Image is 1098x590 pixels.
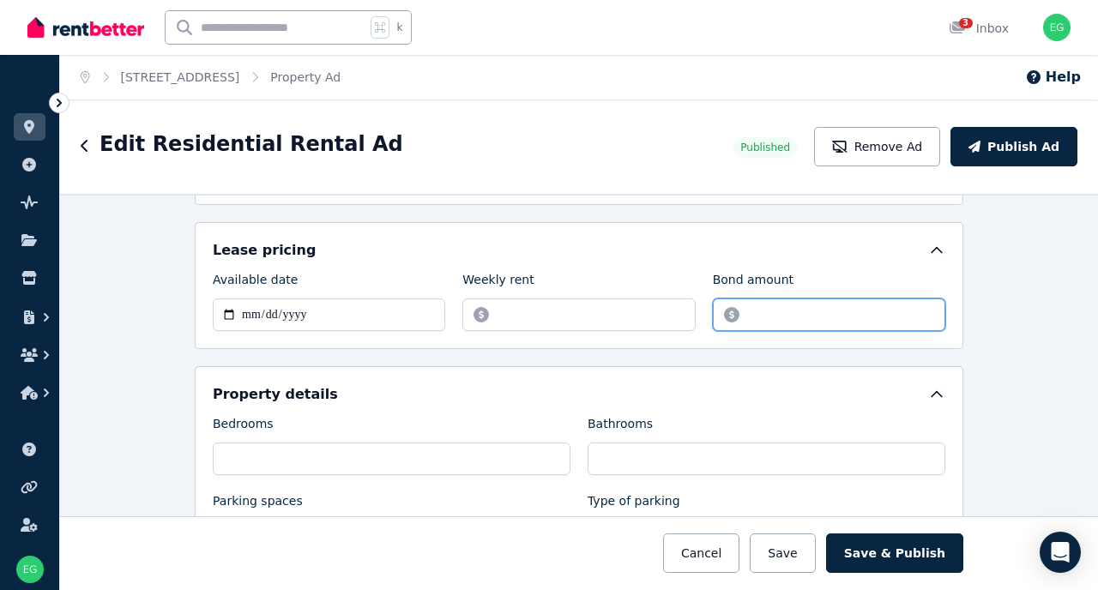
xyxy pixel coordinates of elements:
[213,415,274,439] label: Bedrooms
[950,127,1077,166] button: Publish Ad
[396,21,402,34] span: k
[213,492,303,516] label: Parking spaces
[588,415,653,439] label: Bathrooms
[270,70,341,84] a: Property Ad
[713,271,793,295] label: Bond amount
[27,15,144,40] img: RentBetter
[750,533,815,573] button: Save
[740,141,790,154] span: Published
[663,533,739,573] button: Cancel
[462,271,534,295] label: Weekly rent
[100,130,403,158] h1: Edit Residential Rental Ad
[213,271,298,295] label: Available date
[213,240,316,261] h5: Lease pricing
[16,556,44,583] img: emma garrett
[213,384,338,405] h5: Property details
[826,533,963,573] button: Save & Publish
[959,18,973,28] span: 3
[1025,67,1081,87] button: Help
[1043,14,1071,41] img: emma garrett
[121,70,240,84] a: [STREET_ADDRESS]
[1040,532,1081,573] div: Open Intercom Messenger
[60,55,361,99] nav: Breadcrumb
[949,20,1009,37] div: Inbox
[814,127,940,166] button: Remove Ad
[588,492,680,516] label: Type of parking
